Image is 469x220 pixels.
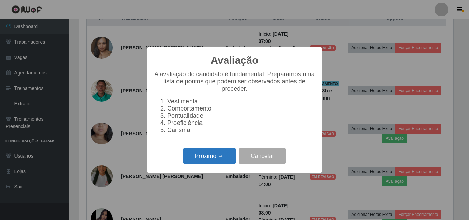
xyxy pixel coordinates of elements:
[167,119,316,127] li: Proeficiência
[167,112,316,119] li: Pontualidade
[167,105,316,112] li: Comportamento
[167,127,316,134] li: Carisma
[167,98,316,105] li: Vestimenta
[239,148,286,164] button: Cancelar
[183,148,236,164] button: Próximo →
[153,71,316,92] p: A avaliação do candidato é fundamental. Preparamos uma lista de pontos que podem ser observados a...
[211,54,259,67] h2: Avaliação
